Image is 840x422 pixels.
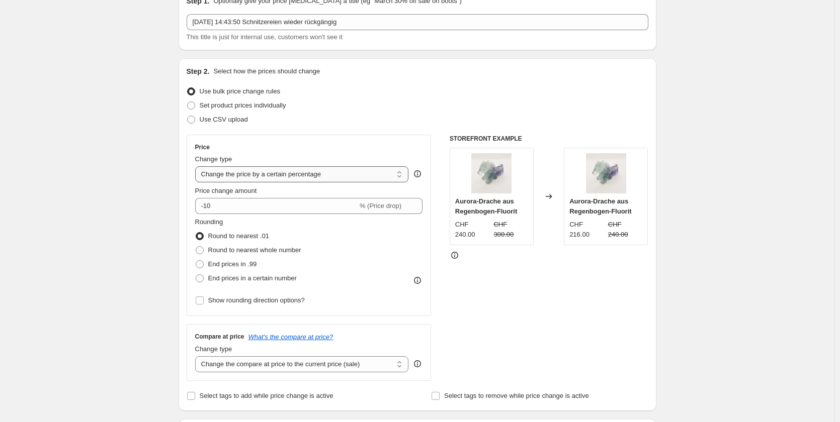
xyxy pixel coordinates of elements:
div: help [412,359,423,369]
span: Round to nearest .01 [208,232,269,240]
button: What's the compare at price? [248,333,333,341]
span: CHF 240.00 [608,221,628,238]
h6: STOREFRONT EXAMPLE [450,135,648,143]
span: CHF 300.00 [493,221,514,238]
span: Use CSV upload [200,116,248,123]
p: Select how the prices should change [213,66,320,76]
span: Set product prices individually [200,101,286,109]
h2: Step 2. [187,66,210,76]
span: Change type [195,345,232,353]
span: Rounding [195,218,223,226]
span: Aurora-Drache aus Regenbogen-Fluorit [455,197,518,215]
span: CHF 216.00 [569,221,590,238]
img: 20250120_144523_80x.jpg [586,153,626,193]
span: End prices in .99 [208,260,257,268]
span: Aurora-Drache aus Regenbogen-Fluorit [569,197,632,215]
div: help [412,169,423,179]
span: End prices in a certain number [208,274,297,282]
h3: Price [195,143,210,151]
span: CHF 240.00 [455,221,475,238]
span: Show rounding direction options? [208,296,305,304]
span: This title is just for internal use, customers won't see it [187,33,343,41]
span: Price change amount [195,187,257,194]
input: 30% off holiday sale [187,14,648,30]
span: Round to nearest whole number [208,246,301,254]
img: 20250120_144523_80x.jpg [471,153,512,193]
span: % (Price drop) [360,202,401,209]
input: -15 [195,198,358,214]
span: Select tags to add while price change is active [200,392,333,399]
span: Select tags to remove while price change is active [444,392,589,399]
span: Change type [195,155,232,163]
span: Use bulk price change rules [200,87,280,95]
h3: Compare at price [195,333,244,341]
